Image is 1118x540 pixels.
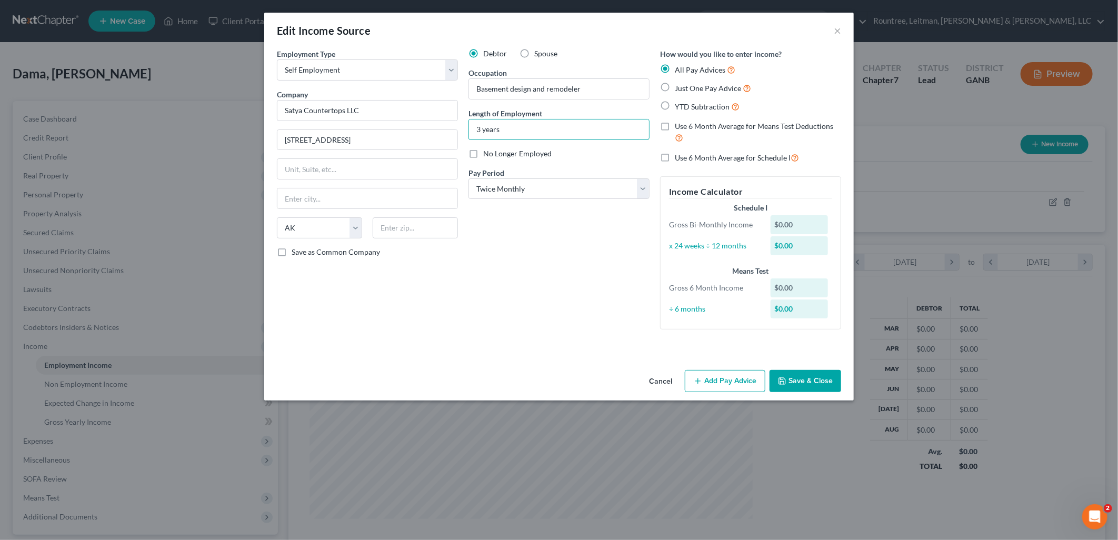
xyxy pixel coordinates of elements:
[771,278,828,297] div: $0.00
[1104,504,1112,513] span: 2
[277,159,457,179] input: Unit, Suite, etc...
[277,90,308,99] span: Company
[483,149,552,158] span: No Longer Employed
[277,130,457,150] input: Enter address...
[277,23,371,38] div: Edit Income Source
[534,49,557,58] span: Spouse
[770,370,841,392] button: Save & Close
[373,217,458,238] input: Enter zip...
[277,188,457,208] input: Enter city...
[469,119,649,139] input: ex: 2 years
[664,219,765,230] div: Gross Bi-Monthly Income
[675,153,791,162] span: Use 6 Month Average for Schedule I
[468,108,542,119] label: Length of Employment
[675,65,725,74] span: All Pay Advices
[675,84,741,93] span: Just One Pay Advice
[664,304,765,314] div: ÷ 6 months
[277,100,458,121] input: Search company by name...
[292,247,380,256] span: Save as Common Company
[669,203,832,213] div: Schedule I
[664,283,765,293] div: Gross 6 Month Income
[669,266,832,276] div: Means Test
[277,49,335,58] span: Employment Type
[660,48,782,59] label: How would you like to enter income?
[834,24,841,37] button: ×
[771,299,828,318] div: $0.00
[641,371,681,392] button: Cancel
[1082,504,1107,529] iframe: Intercom live chat
[675,122,833,131] span: Use 6 Month Average for Means Test Deductions
[469,79,649,99] input: --
[771,236,828,255] div: $0.00
[675,102,730,111] span: YTD Subtraction
[771,215,828,234] div: $0.00
[468,67,507,78] label: Occupation
[483,49,507,58] span: Debtor
[664,241,765,251] div: x 24 weeks ÷ 12 months
[685,370,765,392] button: Add Pay Advice
[468,168,504,177] span: Pay Period
[669,185,832,198] h5: Income Calculator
